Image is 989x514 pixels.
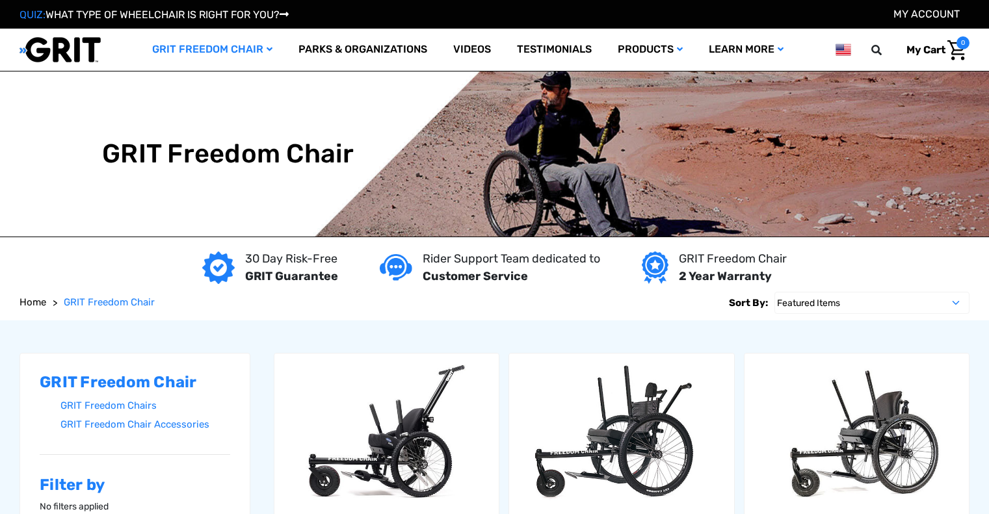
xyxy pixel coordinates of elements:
img: GRIT Junior: GRIT Freedom Chair all terrain wheelchair engineered specifically for kids [274,359,499,509]
img: Customer service [380,254,412,281]
a: GRIT Freedom Chair [64,295,155,310]
span: Home [20,296,46,308]
a: GRIT Freedom Chair [139,29,285,71]
img: GRIT Guarantee [202,251,235,284]
span: QUIZ: [20,8,46,21]
img: GRIT All-Terrain Wheelchair and Mobility Equipment [20,36,101,63]
strong: 2 Year Warranty [679,269,772,283]
a: GRIT Freedom Chairs [60,396,230,415]
a: Testimonials [504,29,605,71]
span: GRIT Freedom Chair [64,296,155,308]
a: Account [893,8,960,20]
p: GRIT Freedom Chair [679,250,787,268]
a: Parks & Organizations [285,29,440,71]
p: 30 Day Risk-Free [245,250,338,268]
img: Year warranty [642,251,668,284]
p: No filters applied [40,500,230,513]
a: Learn More [696,29,797,71]
a: QUIZ:WHAT TYPE OF WHEELCHAIR IS RIGHT FOR YOU? [20,8,289,21]
a: Products [605,29,696,71]
strong: GRIT Guarantee [245,269,338,283]
img: us.png [836,42,851,58]
a: GRIT Freedom Chair Accessories [60,415,230,434]
label: Sort By: [729,292,768,314]
p: Rider Support Team dedicated to [423,250,600,268]
img: GRIT Freedom Chair: Spartan [509,359,733,509]
h2: Filter by [40,476,230,495]
h2: GRIT Freedom Chair [40,373,230,392]
a: Home [20,295,46,310]
strong: Customer Service [423,269,528,283]
a: Videos [440,29,504,71]
h1: GRIT Freedom Chair [102,138,354,170]
span: 0 [956,36,969,49]
input: Search [877,36,897,64]
a: Cart with 0 items [897,36,969,64]
img: GRIT Freedom Chair Pro: the Pro model shown including contoured Invacare Matrx seatback, Spinergy... [745,359,969,509]
img: Cart [947,40,966,60]
span: My Cart [906,44,945,56]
